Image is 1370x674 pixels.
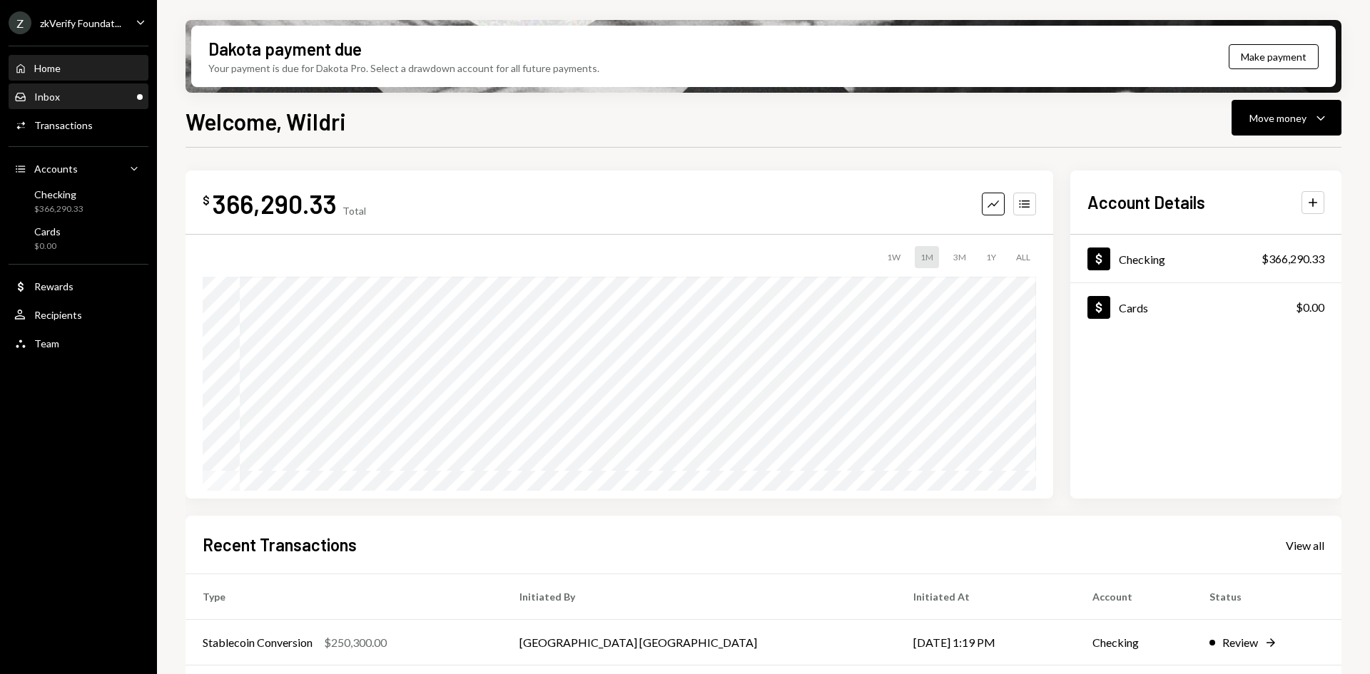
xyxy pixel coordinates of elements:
[213,188,337,220] div: 366,290.33
[203,533,357,556] h2: Recent Transactions
[34,280,73,292] div: Rewards
[34,188,83,200] div: Checking
[9,302,148,327] a: Recipients
[1192,574,1341,620] th: Status
[34,309,82,321] div: Recipients
[1119,301,1148,315] div: Cards
[980,246,1002,268] div: 1Y
[1232,100,1341,136] button: Move money
[186,107,346,136] h1: Welcome, Wildri
[1222,634,1258,651] div: Review
[34,203,83,215] div: $366,290.33
[1070,283,1341,331] a: Cards$0.00
[9,155,148,181] a: Accounts
[9,221,148,255] a: Cards$0.00
[881,246,906,268] div: 1W
[208,61,599,76] div: Your payment is due for Dakota Pro. Select a drawdown account for all future payments.
[502,620,897,665] td: [GEOGRAPHIC_DATA] [GEOGRAPHIC_DATA]
[208,37,362,61] div: Dakota payment due
[34,119,93,131] div: Transactions
[1286,537,1324,553] a: View all
[1249,111,1306,126] div: Move money
[40,17,121,29] div: zkVerify Foundat...
[896,620,1075,665] td: [DATE] 1:19 PM
[9,83,148,109] a: Inbox
[502,574,897,620] th: Initiated By
[1070,235,1341,282] a: Checking$366,290.33
[34,240,61,252] div: $0.00
[9,55,148,81] a: Home
[1087,190,1205,214] h2: Account Details
[1262,250,1324,267] div: $366,290.33
[34,163,78,175] div: Accounts
[342,205,366,217] div: Total
[186,574,502,620] th: Type
[915,246,939,268] div: 1M
[34,337,59,349] div: Team
[1229,44,1319,69] button: Make payment
[203,634,313,651] div: Stablecoin Conversion
[1075,574,1192,620] th: Account
[34,91,60,103] div: Inbox
[9,330,148,356] a: Team
[9,184,148,218] a: Checking$366,290.33
[1010,246,1036,268] div: ALL
[9,273,148,299] a: Rewards
[948,246,972,268] div: 3M
[324,634,387,651] div: $250,300.00
[34,62,61,74] div: Home
[203,193,210,208] div: $
[34,225,61,238] div: Cards
[1286,538,1324,553] div: View all
[9,112,148,138] a: Transactions
[9,11,31,34] div: Z
[1119,252,1165,266] div: Checking
[1075,620,1192,665] td: Checking
[1296,299,1324,316] div: $0.00
[896,574,1075,620] th: Initiated At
